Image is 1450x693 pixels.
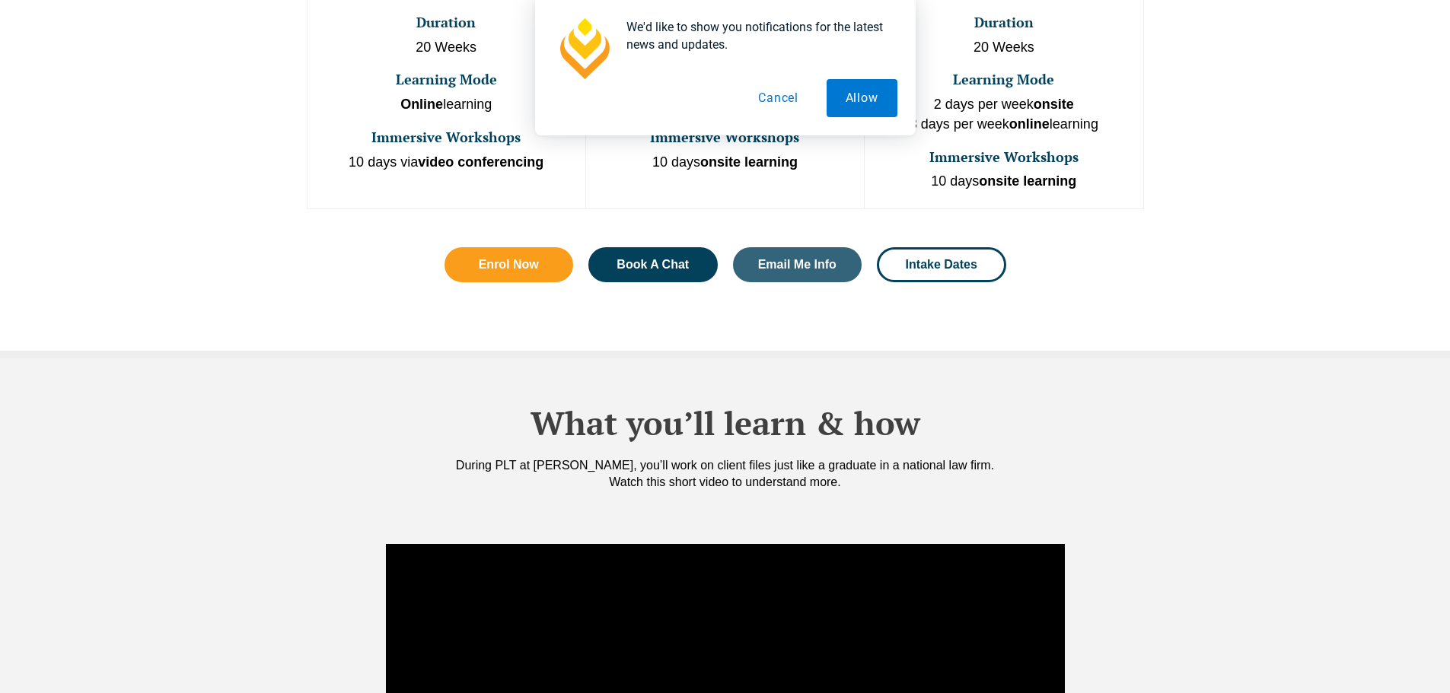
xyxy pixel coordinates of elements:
[309,130,584,145] h3: Immersive Workshops
[866,172,1141,192] p: 10 days
[553,18,614,79] img: notification icon
[827,79,897,117] button: Allow
[877,247,1006,282] a: Intake Dates
[906,259,977,271] span: Intake Dates
[739,79,817,117] button: Cancel
[866,150,1141,165] h3: Immersive Workshops
[588,247,718,282] a: Book A Chat
[617,259,689,271] span: Book A Chat
[445,247,574,282] a: Enrol Now
[700,154,798,170] strong: onsite learning
[588,153,862,173] p: 10 days
[614,18,897,53] div: We'd like to show you notifications for the latest news and updates.
[292,457,1159,491] div: During PLT at [PERSON_NAME], you’ll work on client files just like a graduate in a national law f...
[479,259,539,271] span: Enrol Now
[733,247,862,282] a: Email Me Info
[309,153,584,173] p: 10 days via
[292,404,1159,442] h2: What you’ll learn & how
[979,173,1076,189] strong: onsite learning
[588,130,862,145] h3: Immersive Workshops
[758,259,837,271] span: Email Me Info
[418,154,543,170] strong: video conferencing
